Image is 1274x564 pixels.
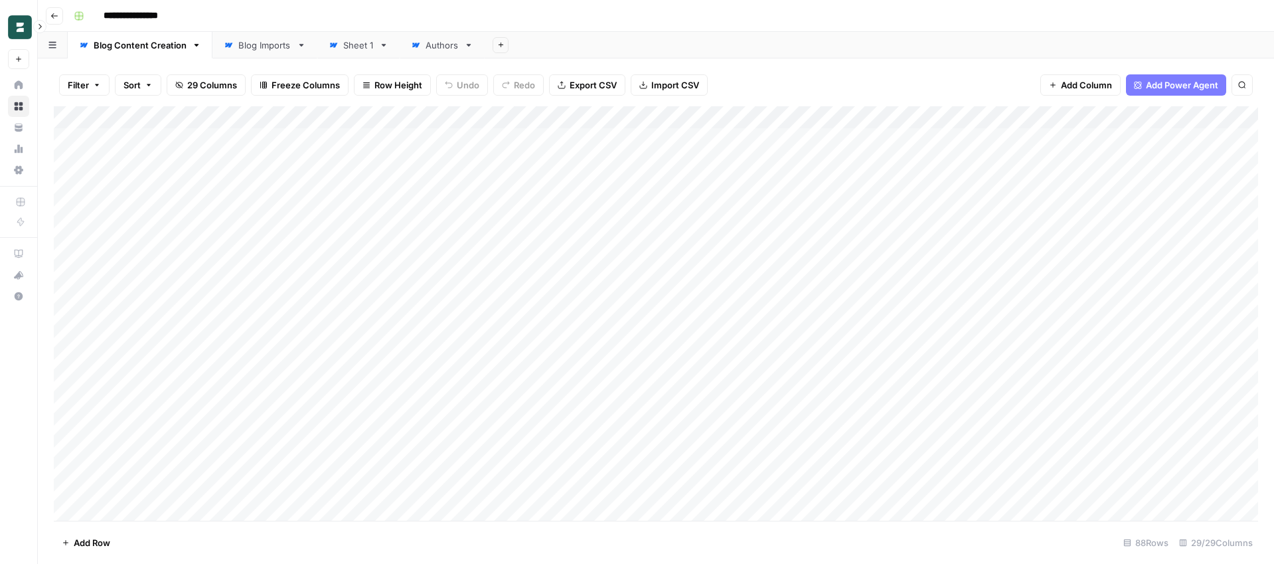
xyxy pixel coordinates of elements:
div: What's new? [9,265,29,285]
div: Sheet 1 [343,39,374,52]
span: Export CSV [570,78,617,92]
span: Sort [123,78,141,92]
button: Import CSV [631,74,708,96]
button: Help + Support [8,286,29,307]
div: Authors [426,39,459,52]
a: Home [8,74,29,96]
button: Add Column [1040,74,1121,96]
div: Blog Content Creation [94,39,187,52]
span: Add Power Agent [1146,78,1218,92]
span: Row Height [374,78,422,92]
span: Freeze Columns [272,78,340,92]
button: What's new? [8,264,29,286]
img: Borderless Logo [8,15,32,39]
button: 29 Columns [167,74,246,96]
span: Import CSV [651,78,699,92]
a: Blog Imports [212,32,317,58]
span: Add Column [1061,78,1112,92]
a: Blog Content Creation [68,32,212,58]
button: Freeze Columns [251,74,349,96]
span: Redo [514,78,535,92]
a: Sheet 1 [317,32,400,58]
span: 29 Columns [187,78,237,92]
a: Browse [8,96,29,117]
button: Add Power Agent [1126,74,1226,96]
button: Workspace: Borderless [8,11,29,44]
span: Filter [68,78,89,92]
button: Filter [59,74,110,96]
div: 29/29 Columns [1174,532,1258,553]
div: 88 Rows [1118,532,1174,553]
button: Row Height [354,74,431,96]
a: AirOps Academy [8,243,29,264]
a: Usage [8,138,29,159]
button: Sort [115,74,161,96]
button: Redo [493,74,544,96]
div: Blog Imports [238,39,291,52]
a: Your Data [8,117,29,138]
button: Add Row [54,532,118,553]
a: Authors [400,32,485,58]
a: Settings [8,159,29,181]
button: Undo [436,74,488,96]
span: Add Row [74,536,110,549]
button: Export CSV [549,74,625,96]
span: Undo [457,78,479,92]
